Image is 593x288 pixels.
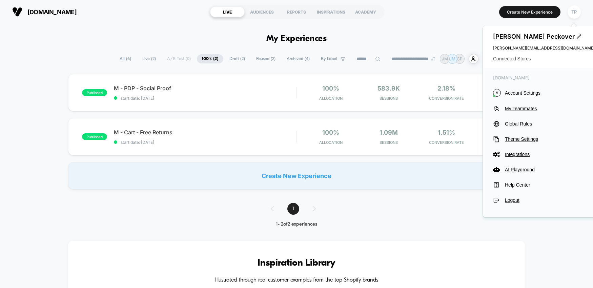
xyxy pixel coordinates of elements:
p: JM [449,56,455,61]
p: JM [442,56,448,61]
span: CONVERSION RATE [419,140,474,145]
i: A [493,89,501,97]
span: M - PDP - Social Proof [114,85,296,92]
span: 1.51% [438,129,455,136]
span: By Label [321,56,337,61]
span: Draft ( 2 ) [224,54,250,63]
h4: Illustrated through real customer examples from the top Shopify brands [88,277,505,284]
img: end [431,57,435,61]
div: TP [568,5,581,19]
span: published [82,133,107,140]
span: Live ( 2 ) [137,54,161,63]
button: Create New Experience [499,6,560,18]
div: AUDIENCES [245,6,279,17]
span: Sessions [361,140,416,145]
button: [DOMAIN_NAME] [10,6,79,17]
span: 1.09M [380,129,398,136]
span: Sessions [361,96,416,101]
span: M - Cart - Free Returns [114,129,296,136]
div: REPORTS [279,6,314,17]
span: 100% [322,129,339,136]
span: CONVERSION RATE [419,96,474,101]
span: 583.9k [377,85,400,92]
div: LIVE [210,6,245,17]
span: 100% ( 2 ) [197,54,223,63]
span: Paused ( 2 ) [251,54,281,63]
span: start date: [DATE] [114,140,296,145]
span: Archived ( 4 ) [282,54,315,63]
div: Create New Experience [68,162,525,189]
div: INSPIRATIONS [314,6,348,17]
div: 1 - 2 of 2 experiences [264,222,329,227]
span: published [82,89,107,96]
span: start date: [DATE] [114,96,296,101]
img: Visually logo [12,7,22,17]
h3: Inspiration Library [88,258,505,269]
span: 1 [287,203,299,215]
span: 2.18% [437,85,455,92]
h1: My Experiences [266,34,327,44]
span: Allocation [319,140,343,145]
button: TP [566,5,583,19]
span: [DOMAIN_NAME] [27,8,77,16]
span: 100% [322,85,339,92]
div: ACADEMY [348,6,383,17]
p: CP [457,56,463,61]
span: All ( 6 ) [115,54,136,63]
span: Allocation [319,96,343,101]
